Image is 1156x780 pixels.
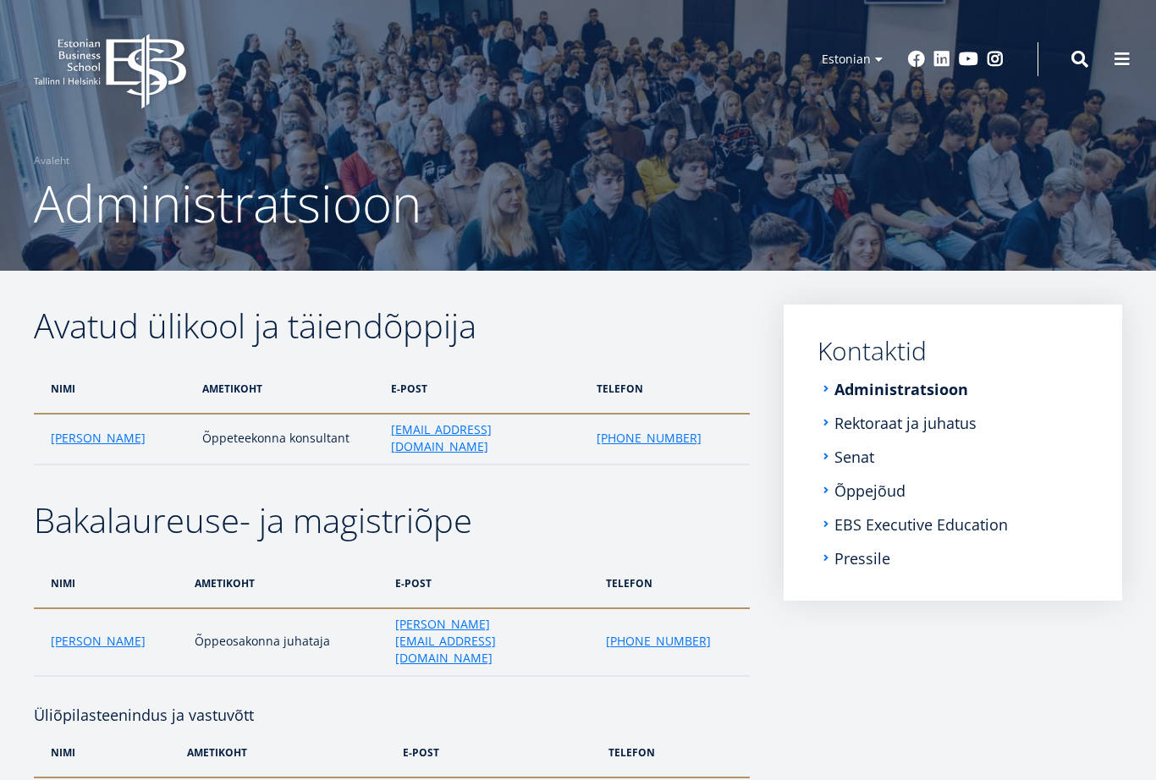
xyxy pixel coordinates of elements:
a: Linkedin [933,51,950,68]
a: Administratsioon [834,381,968,398]
th: ametikoht [194,364,383,414]
a: Facebook [908,51,925,68]
th: telefon [597,558,750,608]
a: Senat [834,448,874,465]
th: ametikoht [179,728,394,777]
a: [PERSON_NAME] [51,633,146,650]
a: Avaleht [34,152,69,169]
a: Rektoraat ja juhatus [834,415,977,431]
th: nimi [34,728,179,777]
a: EBS Executive Education [834,516,1008,533]
th: ametikoht [186,558,387,608]
th: nimi [34,558,186,608]
th: e-post [394,728,600,777]
th: telefon [588,364,750,414]
a: [EMAIL_ADDRESS][DOMAIN_NAME] [391,421,580,455]
th: e-post [383,364,588,414]
h4: Üliõpilasteenindus ja vastuvõtt [34,677,750,728]
th: nimi [34,364,194,414]
a: [PERSON_NAME][EMAIL_ADDRESS][DOMAIN_NAME] [395,616,589,667]
span: Administratsioon [34,168,421,238]
th: telefon [600,728,750,777]
td: Õppeteekonna konsultant [194,414,383,464]
a: Youtube [959,51,978,68]
a: Pressile [834,550,890,567]
h2: Avatud ülikool ja täiendõppija [34,305,750,347]
th: e-post [387,558,597,608]
a: [PHONE_NUMBER] [597,430,702,447]
a: [PERSON_NAME] [51,430,146,447]
a: Kontaktid [817,338,1088,364]
a: [PHONE_NUMBER] [606,633,711,650]
a: Instagram [987,51,1004,68]
a: Õppejõud [834,482,906,499]
td: Õppeosakonna juhataja [186,608,387,676]
h2: Bakalaureuse- ja magistriõpe [34,499,750,541]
